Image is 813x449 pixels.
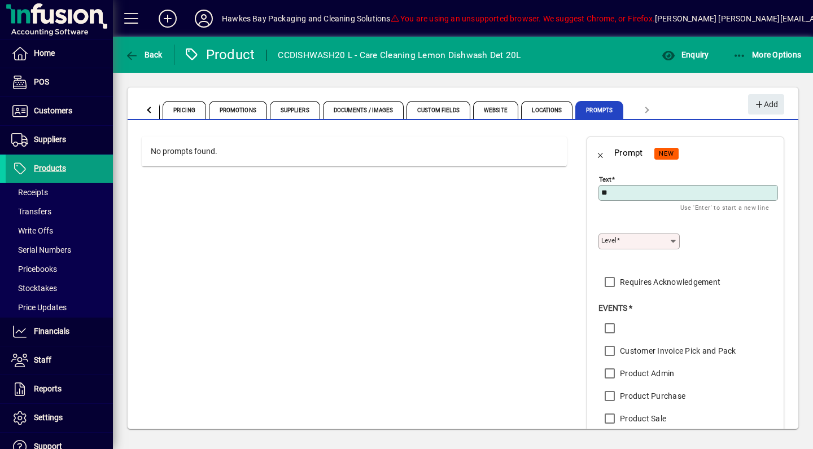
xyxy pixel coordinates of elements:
div: Product [183,46,255,64]
span: Suppliers [270,101,320,119]
label: Customer Invoice Pick and Pack [618,345,736,356]
label: Product Purchase [618,390,685,402]
span: Stocktakes [11,284,57,293]
a: Staff [6,346,113,375]
span: Back [125,50,163,59]
a: Price Updates [6,298,113,317]
mat-hint: Use 'Enter' to start a new line [680,201,769,214]
mat-label: Text [599,175,611,183]
a: POS [6,68,113,96]
a: Settings [6,404,113,432]
button: Back [587,139,614,166]
span: Write Offs [11,226,53,235]
div: No prompts found. [142,137,567,166]
span: Reports [34,384,62,393]
button: Profile [186,8,222,29]
span: Transfers [11,207,51,216]
span: Documents / Images [323,101,404,119]
span: Custom Fields [406,101,470,119]
span: Staff [34,355,51,364]
a: Suppliers [6,126,113,154]
span: Home [34,49,55,58]
span: Serial Numbers [11,245,71,254]
a: Write Offs [6,221,113,240]
span: Pricing [163,101,206,119]
div: Hawkes Bay Packaging and Cleaning Solutions [222,10,391,28]
span: Products [34,164,66,173]
label: Product Admin [618,368,674,379]
a: Home [6,39,113,68]
span: Suppliers [34,135,66,144]
a: Customers [6,97,113,125]
span: Receipts [11,188,48,197]
a: Receipts [6,183,113,202]
span: Website [473,101,519,119]
div: CCDISHWASH20 L - Care Cleaning Lemon Dishwash Det 20L [278,46,521,64]
span: NEW [659,150,674,157]
span: Locations [521,101,572,119]
app-page-header-button: Back [113,45,175,65]
span: Events * [598,303,632,312]
span: Promotions [209,101,267,119]
span: Enquiry [662,50,709,59]
span: You are using an unsupported browser. We suggest Chrome, or Firefox. [391,14,655,23]
button: More Options [730,45,805,65]
mat-label: Level [601,236,617,244]
button: Back [122,45,165,65]
a: Serial Numbers [6,240,113,259]
a: Reports [6,375,113,403]
span: Financials [34,327,69,336]
span: Customers [34,106,72,115]
label: Requires Acknowledgement [618,276,720,288]
label: Product Sale [618,413,666,424]
a: Financials [6,318,113,346]
span: Settings [34,413,63,422]
span: More Options [733,50,802,59]
span: POS [34,77,49,86]
a: Pricebooks [6,259,113,279]
span: Add [754,95,778,114]
span: Prompts [575,101,623,119]
button: Add [748,94,784,115]
a: Transfers [6,202,113,221]
button: Add [150,8,186,29]
div: Prompt [614,144,643,162]
a: Stocktakes [6,279,113,298]
span: Pricebooks [11,265,57,274]
span: Price Updates [11,303,67,312]
button: Enquiry [659,45,711,65]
